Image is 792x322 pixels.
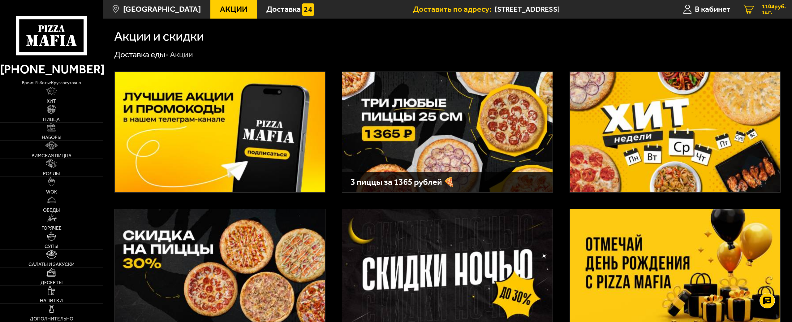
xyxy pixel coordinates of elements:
[28,262,75,267] span: Салаты и закуски
[413,5,495,13] span: Доставить по адресу:
[114,30,204,43] h1: Акции и скидки
[495,4,653,15] input: Ваш адрес доставки
[762,10,786,15] span: 1 шт.
[47,99,56,104] span: Хит
[342,72,553,193] a: 3 пиццы за 1365 рублей 🍕
[123,5,201,13] span: [GEOGRAPHIC_DATA]
[42,135,61,140] span: Наборы
[30,316,73,321] span: Дополнительно
[302,3,314,16] img: 15daf4d41897b9f0e9f617042186c801.svg
[43,117,60,122] span: Пицца
[43,171,60,176] span: Роллы
[266,5,301,13] span: Доставка
[495,4,653,15] span: Санкт-Петербург, проспект Непокорённых, 10к1
[32,153,71,158] span: Римская пицца
[41,226,62,231] span: Горячее
[40,298,63,303] span: Напитки
[46,189,57,194] span: WOK
[220,5,247,13] span: Акции
[170,49,193,60] div: Акции
[114,50,169,59] a: Доставка еды-
[351,178,544,186] h3: 3 пиццы за 1365 рублей 🍕
[695,5,730,13] span: В кабинет
[45,244,58,249] span: Супы
[41,280,62,285] span: Десерты
[762,4,786,10] span: 1104 руб.
[43,208,60,213] span: Обеды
